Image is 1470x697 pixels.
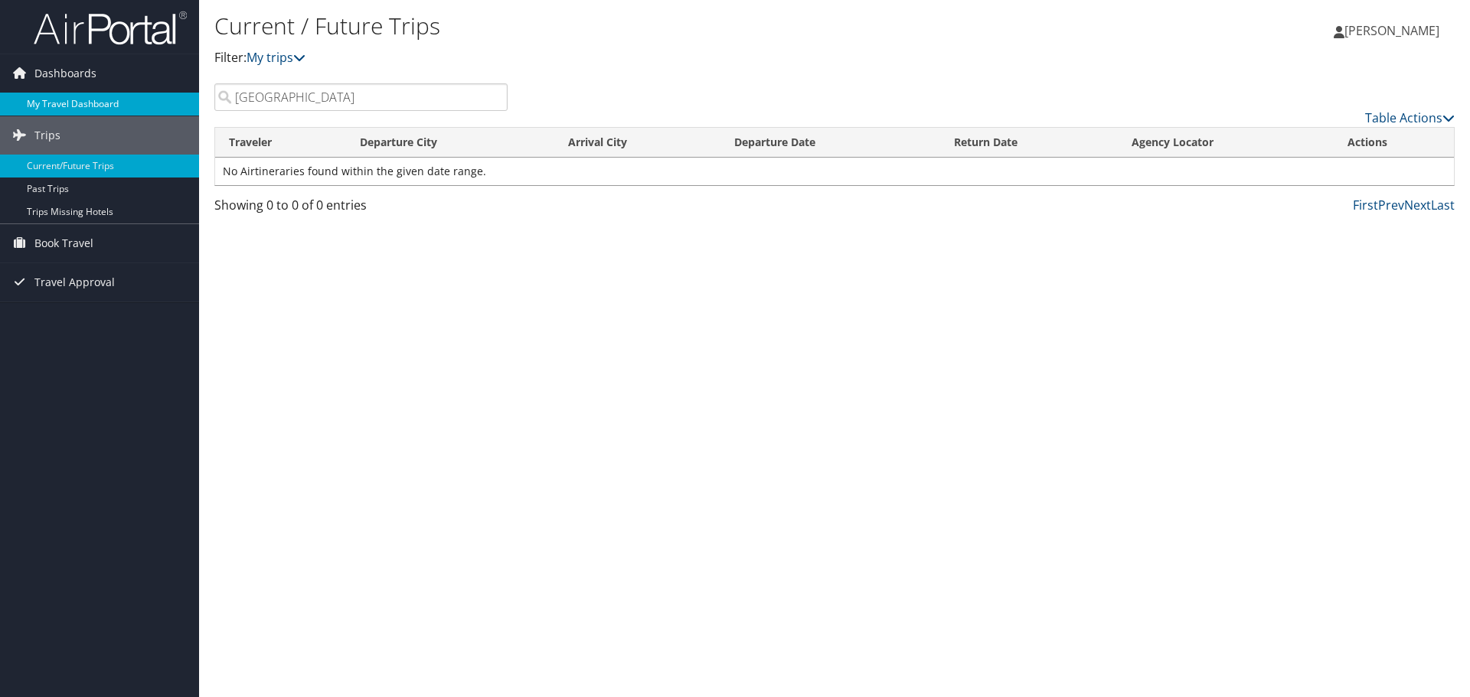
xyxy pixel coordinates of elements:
[34,224,93,262] span: Book Travel
[1365,109,1455,126] a: Table Actions
[1404,197,1431,213] a: Next
[247,49,305,66] a: My trips
[346,128,554,158] th: Departure City: activate to sort column ascending
[34,10,187,46] img: airportal-logo.png
[1431,197,1455,213] a: Last
[214,48,1041,68] p: Filter:
[34,116,60,155] span: Trips
[215,128,346,158] th: Traveler: activate to sort column ascending
[1334,128,1454,158] th: Actions
[1344,22,1439,39] span: [PERSON_NAME]
[940,128,1118,158] th: Return Date: activate to sort column ascending
[720,128,940,158] th: Departure Date: activate to sort column descending
[1334,8,1455,54] a: [PERSON_NAME]
[34,54,96,93] span: Dashboards
[214,196,508,222] div: Showing 0 to 0 of 0 entries
[214,10,1041,42] h1: Current / Future Trips
[214,83,508,111] input: Search Traveler or Arrival City
[215,158,1454,185] td: No Airtineraries found within the given date range.
[34,263,115,301] span: Travel Approval
[554,128,720,158] th: Arrival City: activate to sort column ascending
[1118,128,1334,158] th: Agency Locator: activate to sort column ascending
[1378,197,1404,213] a: Prev
[1353,197,1378,213] a: First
